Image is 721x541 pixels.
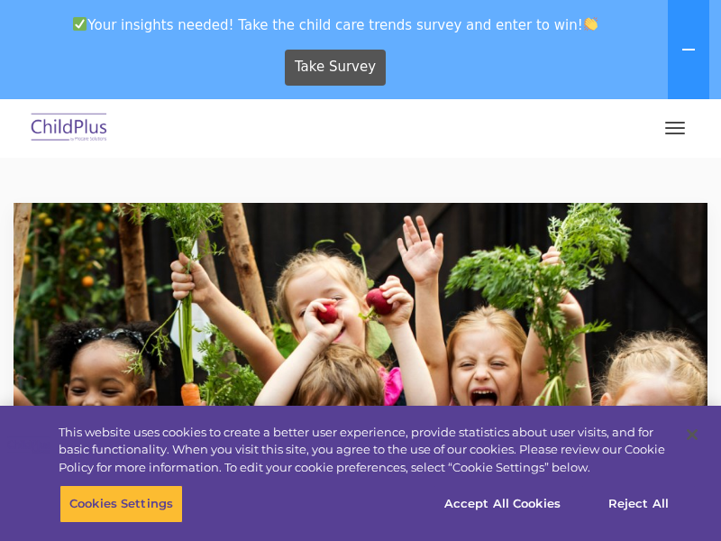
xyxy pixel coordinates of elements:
[7,7,664,42] span: Your insights needed! Take the child care trends survey and enter to win!
[584,17,598,31] img: 👏
[434,485,570,523] button: Accept All Cookies
[59,485,183,523] button: Cookies Settings
[285,50,387,86] a: Take Survey
[73,17,87,31] img: ✅
[27,107,112,150] img: ChildPlus by Procare Solutions
[59,424,671,477] div: This website uses cookies to create a better user experience, provide statistics about user visit...
[672,415,712,454] button: Close
[582,485,695,523] button: Reject All
[295,51,376,83] span: Take Survey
